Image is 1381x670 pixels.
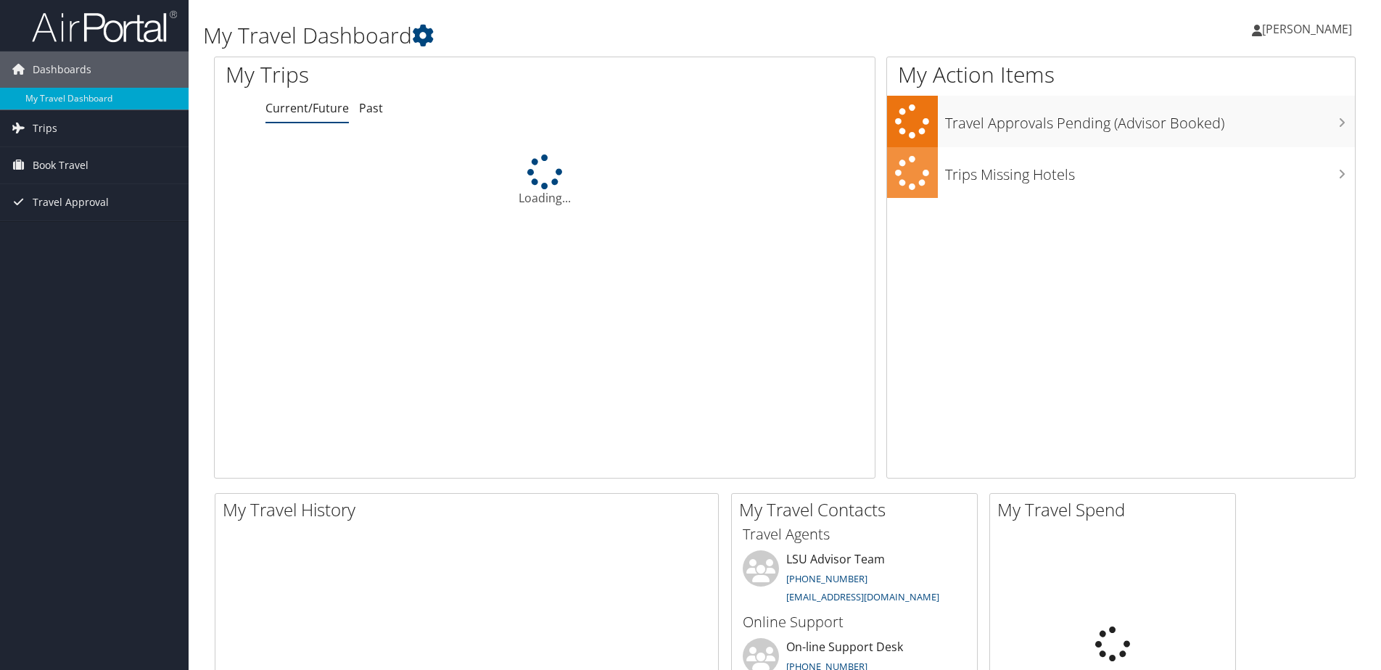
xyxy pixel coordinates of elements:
[33,51,91,88] span: Dashboards
[887,147,1355,199] a: Trips Missing Hotels
[743,612,966,632] h3: Online Support
[33,184,109,220] span: Travel Approval
[887,59,1355,90] h1: My Action Items
[997,497,1235,522] h2: My Travel Spend
[359,100,383,116] a: Past
[1262,21,1352,37] span: [PERSON_NAME]
[887,96,1355,147] a: Travel Approvals Pending (Advisor Booked)
[215,154,875,207] div: Loading...
[945,106,1355,133] h3: Travel Approvals Pending (Advisor Booked)
[226,59,589,90] h1: My Trips
[265,100,349,116] a: Current/Future
[786,572,867,585] a: [PHONE_NUMBER]
[33,110,57,146] span: Trips
[1252,7,1366,51] a: [PERSON_NAME]
[945,157,1355,185] h3: Trips Missing Hotels
[223,497,718,522] h2: My Travel History
[739,497,977,522] h2: My Travel Contacts
[743,524,966,545] h3: Travel Agents
[735,550,973,610] li: LSU Advisor Team
[203,20,978,51] h1: My Travel Dashboard
[33,147,88,183] span: Book Travel
[32,9,177,44] img: airportal-logo.png
[786,590,939,603] a: [EMAIL_ADDRESS][DOMAIN_NAME]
